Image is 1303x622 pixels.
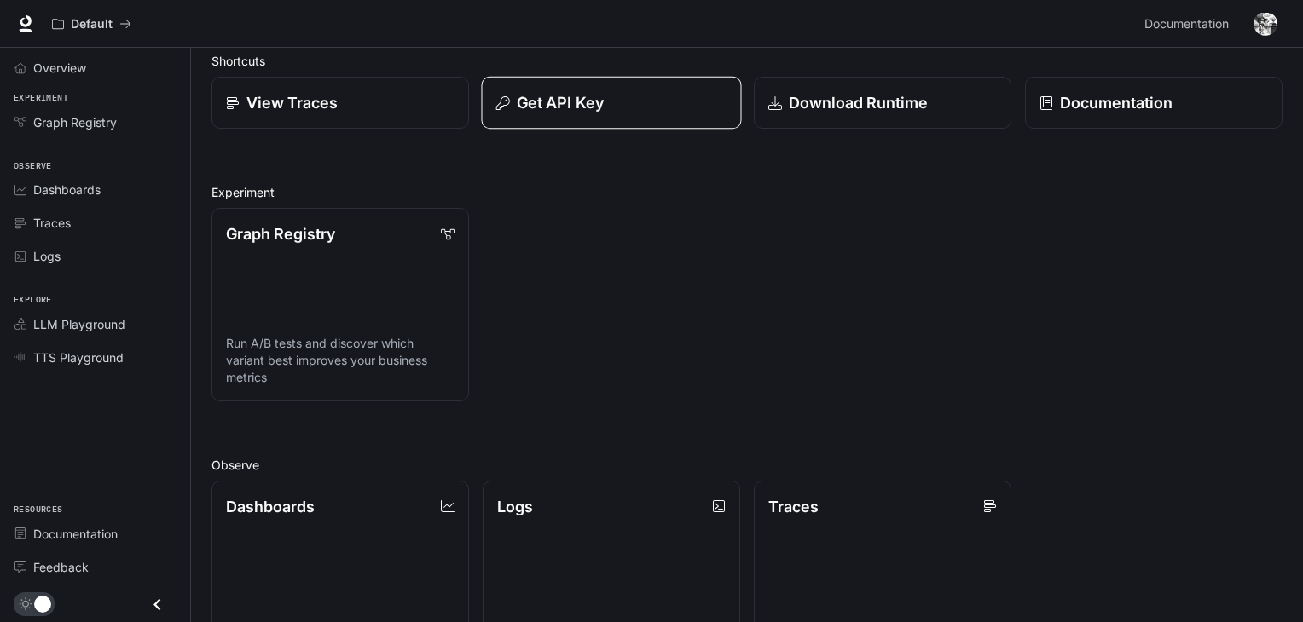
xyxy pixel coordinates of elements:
[246,91,338,114] p: View Traces
[33,525,118,543] span: Documentation
[1060,91,1173,114] p: Documentation
[33,348,124,366] span: TTS Playground
[33,315,125,333] span: LLM Playground
[226,222,335,245] p: Graph Registry
[7,208,183,238] a: Traces
[1138,7,1242,41] a: Documentation
[44,7,139,41] button: All workspaces
[481,77,741,130] button: Get API Key
[497,495,533,518] p: Logs
[34,594,51,613] span: Dark mode toggle
[754,77,1011,129] a: Download Runtime
[226,495,315,518] p: Dashboards
[211,456,1283,474] h2: Observe
[33,558,89,576] span: Feedback
[7,107,183,137] a: Graph Registry
[33,247,61,265] span: Logs
[33,214,71,232] span: Traces
[7,343,183,372] a: TTS Playground
[226,335,455,386] p: Run A/B tests and discover which variant best improves your business metrics
[138,587,177,622] button: Close drawer
[7,175,183,204] a: Dashboards
[1144,14,1229,35] span: Documentation
[789,91,928,114] p: Download Runtime
[33,59,86,77] span: Overview
[7,53,183,83] a: Overview
[1025,77,1283,129] a: Documentation
[211,208,469,401] a: Graph RegistryRun A/B tests and discover which variant best improves your business metrics
[517,91,604,114] p: Get API Key
[7,241,183,271] a: Logs
[211,183,1283,201] h2: Experiment
[768,495,819,518] p: Traces
[1248,7,1283,41] button: User avatar
[7,309,183,339] a: LLM Playground
[7,552,183,582] a: Feedback
[211,77,469,129] a: View Traces
[7,519,183,549] a: Documentation
[33,113,117,131] span: Graph Registry
[211,52,1283,70] h2: Shortcuts
[71,17,113,32] p: Default
[1254,12,1277,36] img: User avatar
[33,181,101,199] span: Dashboards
